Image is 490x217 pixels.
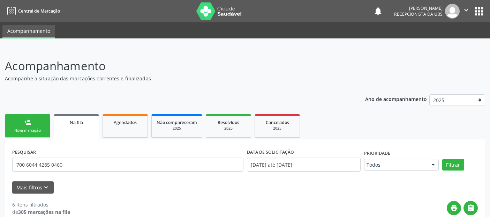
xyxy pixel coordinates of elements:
[211,126,246,131] div: 2025
[218,120,239,125] span: Resolvidos
[12,208,70,216] div: de
[365,94,427,103] p: Ano de acompanhamento
[260,126,295,131] div: 2025
[462,6,470,14] i: 
[114,120,137,125] span: Agendados
[450,204,458,212] i: print
[5,57,341,75] p: Acompanhamento
[5,5,60,17] a: Central de Marcação
[2,25,55,38] a: Acompanhamento
[70,120,83,125] span: Na fila
[12,147,36,158] label: PESQUISAR
[463,201,478,215] button: 
[247,147,294,158] label: DATA DE SOLICITAÇÃO
[247,158,361,172] input: Selecione um intervalo
[364,148,390,159] label: Prioridade
[10,128,45,133] div: Nova marcação
[445,4,460,19] img: img
[18,8,60,14] span: Central de Marcação
[394,5,443,11] div: [PERSON_NAME]
[157,120,197,125] span: Não compareceram
[394,11,443,17] span: Recepcionista da UBS
[473,5,485,17] button: apps
[367,161,424,168] span: Todos
[467,204,475,212] i: 
[5,75,341,82] p: Acompanhe a situação das marcações correntes e finalizadas
[447,201,461,215] button: print
[460,4,473,19] button: 
[442,159,464,171] button: Filtrar
[266,120,289,125] span: Cancelados
[373,6,383,16] button: notifications
[157,126,197,131] div: 2025
[12,201,70,208] div: 6 itens filtrados
[18,209,70,215] strong: 305 marcações na fila
[12,158,243,172] input: Nome, CNS
[12,181,54,194] button: Mais filtroskeyboard_arrow_down
[42,184,50,191] i: keyboard_arrow_down
[24,118,31,126] div: person_add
